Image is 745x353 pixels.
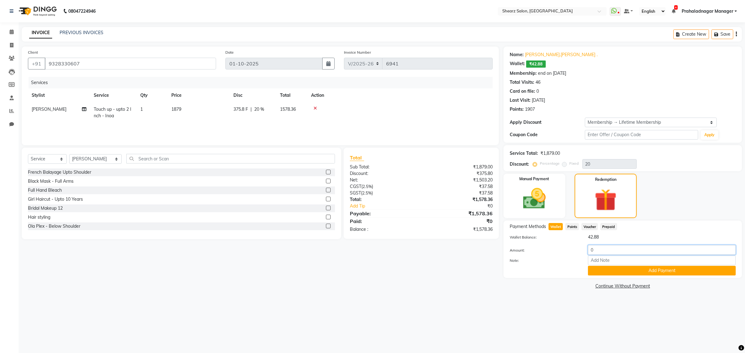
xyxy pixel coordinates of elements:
div: ₹1,879.00 [540,150,560,157]
th: Total [276,88,307,102]
th: Disc [230,88,276,102]
div: Paid: [345,217,421,225]
span: 375.8 F [233,106,248,113]
th: Service [90,88,137,102]
div: Coupon Code [510,132,585,138]
div: 42.88 [583,234,740,240]
button: Create New [673,29,709,39]
th: Qty [137,88,168,102]
a: Continue Without Payment [505,283,741,289]
label: Invoice Number [344,50,371,55]
div: Full Hand Bleach [28,187,62,194]
img: _cash.svg [516,185,553,212]
div: ₹1,578.36 [421,196,497,203]
input: Search by Name/Mobile/Email/Code [45,58,216,69]
a: 6 [672,8,675,14]
div: Sub Total: [345,164,421,170]
span: CGST [350,184,361,189]
div: [DATE] [532,97,545,104]
div: Black Mask - Full Arms [28,178,74,185]
div: 0 [536,88,539,95]
span: 1879 [171,106,181,112]
label: Amount: [505,248,584,253]
a: [PERSON_NAME].[PERSON_NAME] . [525,51,598,58]
span: ₹42.88 [526,60,546,68]
label: Percentage [540,161,560,166]
span: | [251,106,252,113]
th: Action [307,88,493,102]
div: ( ) [345,183,421,190]
div: Bridal Makeup 12 [28,205,63,212]
div: ₹37.58 [421,190,497,196]
button: +91 [28,58,45,69]
div: Points: [510,106,524,113]
input: Enter Offer / Coupon Code [585,130,698,140]
label: Client [28,50,38,55]
span: Prahaladnagar Manager [682,8,733,15]
label: Note: [505,258,584,263]
span: 2.5% [363,184,372,189]
div: ₹375.80 [421,170,497,177]
th: Stylist [28,88,90,102]
span: Payment Methods [510,223,546,230]
b: 08047224946 [68,2,96,20]
div: ₹1,578.36 [421,210,497,217]
input: Add Note [588,256,736,265]
a: PREVIOUS INVOICES [60,30,103,35]
div: Membership: [510,70,537,77]
span: Wallet [549,223,563,230]
span: 1 [140,106,143,112]
span: [PERSON_NAME] [32,106,66,112]
input: Amount [588,245,736,255]
div: Card on file: [510,88,535,95]
th: Price [168,88,230,102]
div: ₹1,879.00 [421,164,497,170]
button: Add Payment [588,266,736,275]
button: Apply [701,130,718,140]
div: Girl Haircut - Upto 10 Years [28,196,83,203]
div: Total Visits: [510,79,534,86]
a: Add Tip [345,203,434,209]
img: logo [16,2,58,20]
div: ₹0 [421,217,497,225]
div: Net: [345,177,421,183]
label: Wallet Balance: [505,235,584,240]
span: SGST [350,190,361,196]
label: Redemption [595,177,616,182]
div: ₹37.58 [421,183,497,190]
div: 1907 [525,106,535,113]
span: Touch up - upto 2 Inch - Inoa [94,106,131,118]
button: Save [711,29,733,39]
div: Apply Discount [510,119,585,126]
label: Fixed [569,161,579,166]
div: Wallet: [510,60,525,68]
img: _gift.svg [588,186,624,214]
div: Name: [510,51,524,58]
div: Discount: [510,161,529,168]
span: Prepaid [600,223,617,230]
div: Balance : [345,226,421,233]
span: 6 [674,5,678,10]
div: ₹1,503.20 [421,177,497,183]
div: Last Visit: [510,97,531,104]
div: Total: [345,196,421,203]
div: Payable: [345,210,421,217]
span: 20 % [254,106,264,113]
div: Services [29,77,497,88]
div: Ola Plex - Below Shoulder [28,223,80,230]
div: Hair styling [28,214,50,221]
div: French Balayage Upto Shoulder [28,169,91,176]
div: 46 [535,79,540,86]
input: Search or Scan [126,154,335,163]
div: Service Total: [510,150,538,157]
div: Discount: [345,170,421,177]
span: Points [565,223,579,230]
a: INVOICE [29,27,52,38]
span: 1578.36 [280,106,296,112]
span: Total [350,154,364,161]
div: ( ) [345,190,421,196]
label: Manual Payment [519,176,549,182]
span: Voucher [581,223,598,230]
label: Date [225,50,234,55]
div: ₹1,578.36 [421,226,497,233]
